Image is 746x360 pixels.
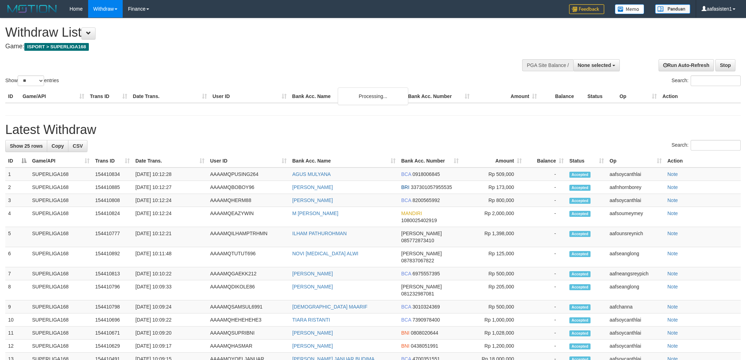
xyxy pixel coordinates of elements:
[18,75,44,86] select: Showentries
[133,247,207,267] td: [DATE] 10:11:48
[569,330,591,336] span: Accepted
[405,90,472,103] th: Bank Acc. Number
[20,90,87,103] th: Game/API
[133,181,207,194] td: [DATE] 10:12:27
[92,194,133,207] td: 154410808
[5,43,490,50] h4: Game:
[659,59,714,71] a: Run Auto-Refresh
[92,227,133,247] td: 154410777
[5,280,29,300] td: 8
[207,300,289,313] td: AAAAMQSAMSUL6991
[133,227,207,247] td: [DATE] 10:12:21
[5,207,29,227] td: 4
[5,247,29,267] td: 6
[569,211,591,217] span: Accepted
[5,267,29,280] td: 7
[461,247,525,267] td: Rp 125,000
[401,218,437,223] span: Copy 1080025402919 to clipboard
[667,251,678,256] a: Note
[667,304,678,310] a: Note
[607,267,665,280] td: aafneangsreypich
[569,172,591,178] span: Accepted
[569,317,591,323] span: Accepted
[92,280,133,300] td: 154410796
[207,247,289,267] td: AAAAMQTUTUT696
[667,184,678,190] a: Note
[292,271,333,276] a: [PERSON_NAME]
[607,280,665,300] td: aafseanglong
[292,284,333,289] a: [PERSON_NAME]
[92,327,133,340] td: 154410671
[5,90,20,103] th: ID
[5,227,29,247] td: 5
[207,280,289,300] td: AAAAMQDIKOLE86
[29,194,92,207] td: SUPERLIGA168
[672,75,741,86] label: Search:
[92,154,133,167] th: Trans ID: activate to sort column ascending
[401,317,411,323] span: BCA
[29,207,92,227] td: SUPERLIGA168
[292,231,347,236] a: ILHAM PATHUROHMAN
[461,167,525,181] td: Rp 509,000
[691,140,741,151] input: Search:
[29,247,92,267] td: SUPERLIGA168
[292,251,358,256] a: NOVI [MEDICAL_DATA] ALWI
[398,154,461,167] th: Bank Acc. Number: activate to sort column ascending
[401,330,409,336] span: BNI
[133,167,207,181] td: [DATE] 10:12:28
[401,238,434,243] span: Copy 085772873410 to clipboard
[412,171,440,177] span: Copy 0918006845 to clipboard
[29,327,92,340] td: SUPERLIGA168
[292,330,333,336] a: [PERSON_NAME]
[525,181,567,194] td: -
[667,271,678,276] a: Note
[525,300,567,313] td: -
[525,313,567,327] td: -
[29,340,92,353] td: SUPERLIGA168
[292,197,333,203] a: [PERSON_NAME]
[29,154,92,167] th: Game/API: activate to sort column ascending
[667,330,678,336] a: Note
[401,271,411,276] span: BCA
[522,59,573,71] div: PGA Site Balance /
[5,340,29,353] td: 12
[133,207,207,227] td: [DATE] 10:12:24
[607,340,665,353] td: aafsoycanthlai
[667,343,678,349] a: Note
[51,143,64,149] span: Copy
[47,140,68,152] a: Copy
[667,171,678,177] a: Note
[412,271,440,276] span: Copy 6975557395 to clipboard
[401,258,434,263] span: Copy 087837067822 to clipboard
[10,143,43,149] span: Show 25 rows
[289,154,398,167] th: Bank Acc. Name: activate to sort column ascending
[525,247,567,267] td: -
[691,75,741,86] input: Search:
[615,4,644,14] img: Button%20Memo.svg
[401,231,442,236] span: [PERSON_NAME]
[607,327,665,340] td: aafsoycanthlai
[292,184,333,190] a: [PERSON_NAME]
[461,154,525,167] th: Amount: activate to sort column ascending
[401,197,411,203] span: BCA
[133,340,207,353] td: [DATE] 10:09:17
[5,140,47,152] a: Show 25 rows
[130,90,210,103] th: Date Trans.
[401,251,442,256] span: [PERSON_NAME]
[5,327,29,340] td: 11
[525,340,567,353] td: -
[607,247,665,267] td: aafseanglong
[207,181,289,194] td: AAAAMQBOBOY96
[29,167,92,181] td: SUPERLIGA168
[525,280,567,300] td: -
[401,304,411,310] span: BCA
[411,184,452,190] span: Copy 337301057955535 to clipboard
[461,327,525,340] td: Rp 1,028,000
[461,207,525,227] td: Rp 2,000,000
[607,207,665,227] td: aafsoumeymey
[92,313,133,327] td: 154410696
[401,171,411,177] span: BCA
[667,231,678,236] a: Note
[569,304,591,310] span: Accepted
[715,59,735,71] a: Stop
